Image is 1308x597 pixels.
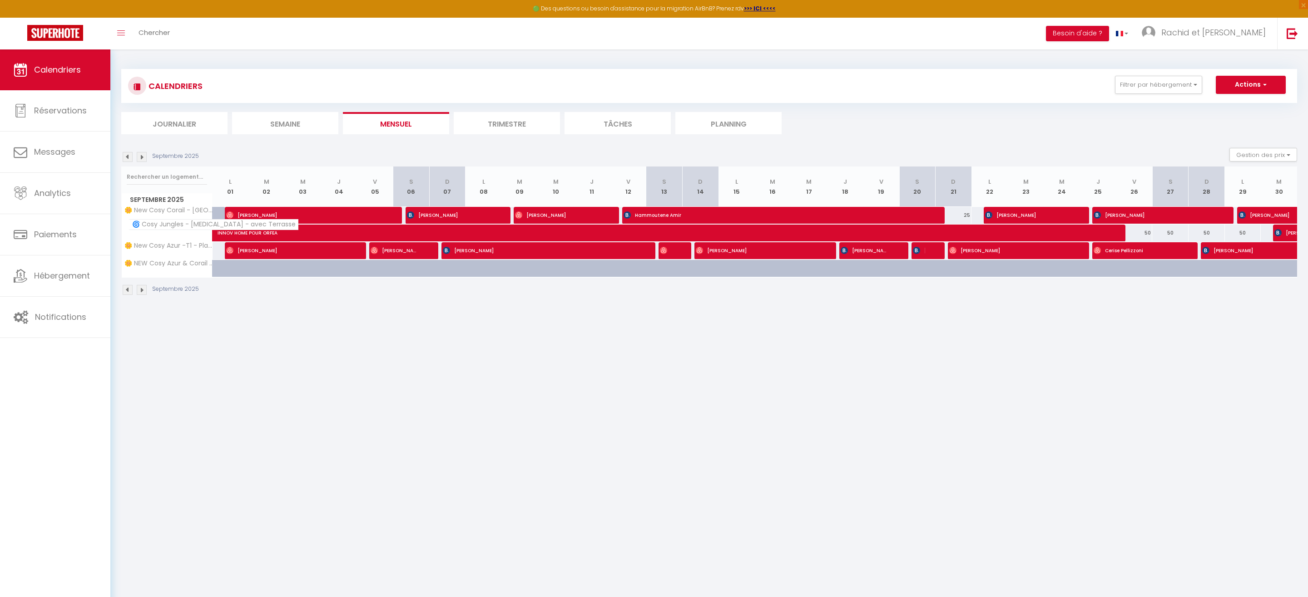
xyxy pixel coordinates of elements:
span: [PERSON_NAME] [949,242,1070,259]
span: [PERSON_NAME] [841,242,889,259]
th: 20 [899,166,936,207]
span: [PERSON_NAME] [985,206,1070,224]
th: 16 [755,166,791,207]
button: Actions [1216,76,1286,94]
span: Cerise Pellizzoni [1094,242,1179,259]
span: Réservations [34,105,87,116]
li: Planning [675,112,782,134]
th: 27 [1152,166,1189,207]
a: INNOV HOME POUR ORFEA [213,225,249,242]
th: 26 [1116,166,1153,207]
th: 03 [285,166,321,207]
abbr: D [1204,177,1209,186]
th: 12 [610,166,646,207]
abbr: L [482,177,485,186]
span: Messages [34,146,75,157]
span: [PERSON_NAME] [443,242,637,259]
a: Chercher [132,18,177,49]
th: 05 [357,166,393,207]
span: INNOV HOME POUR ORFEA [217,220,739,237]
th: 19 [863,166,899,207]
abbr: M [770,177,775,186]
abbr: M [1059,177,1065,186]
span: Notifications [35,311,86,323]
abbr: S [1169,177,1173,186]
li: Tâches [565,112,671,134]
th: 21 [936,166,972,207]
th: 23 [1008,166,1044,207]
abbr: L [1241,177,1244,186]
a: >>> ICI <<<< [744,5,776,12]
th: 06 [393,166,430,207]
span: Calendriers [34,64,81,75]
th: 10 [538,166,574,207]
span: Analytics [34,187,71,199]
th: 01 [213,166,249,207]
th: 28 [1189,166,1225,207]
span: Hébergement [34,270,90,281]
th: 25 [1080,166,1116,207]
abbr: J [337,177,341,186]
span: [PERSON_NAME] [1202,242,1286,259]
abbr: V [626,177,630,186]
th: 02 [248,166,285,207]
p: Septembre 2025 [152,285,199,294]
abbr: V [1132,177,1136,186]
p: Septembre 2025 [152,152,199,161]
span: Paiements [34,229,77,240]
th: 30 [1261,166,1297,207]
th: 24 [1044,166,1080,207]
th: 18 [827,166,863,207]
abbr: M [1276,177,1282,186]
span: [PERSON_NAME] [407,206,492,224]
abbr: V [879,177,883,186]
abbr: M [1023,177,1029,186]
span: [PERSON_NAME] [1094,206,1215,224]
th: 14 [682,166,718,207]
span: [PERSON_NAME] [371,242,419,259]
span: Rachid et [PERSON_NAME] [1161,27,1266,38]
abbr: D [445,177,450,186]
li: Journalier [121,112,228,134]
span: 🌼 New Cosy Azur -T1 - Place [GEOGRAPHIC_DATA] [123,242,214,249]
button: Filtrer par hébergement [1115,76,1202,94]
div: 25 [936,207,972,224]
abbr: S [409,177,413,186]
button: Gestion des prix [1229,148,1297,161]
span: Chercher [139,28,170,37]
abbr: M [300,177,306,186]
th: 04 [321,166,357,207]
span: [PERSON_NAME] [660,242,672,259]
th: 22 [971,166,1008,207]
li: Trimestre [454,112,560,134]
span: 🌼 NEW Cosy Azur & Corail - [MEDICAL_DATA][GEOGRAPHIC_DATA] [GEOGRAPHIC_DATA] [GEOGRAPHIC_DATA] [123,260,214,267]
div: 50 [1189,225,1225,241]
div: 50 [1116,225,1153,241]
img: logout [1287,28,1298,39]
th: 09 [501,166,538,207]
span: [PERSON_NAME] [696,242,817,259]
span: Septembre 2025 [122,193,212,206]
abbr: D [698,177,703,186]
a: ... Rachid et [PERSON_NAME] [1135,18,1277,49]
abbr: S [662,177,666,186]
th: 15 [718,166,755,207]
button: Besoin d'aide ? [1046,26,1109,41]
input: Rechercher un logement... [127,169,207,185]
span: 🌼 New Cosy Corail - [GEOGRAPHIC_DATA] [GEOGRAPHIC_DATA] [123,207,214,214]
th: 17 [791,166,827,207]
span: [PERSON_NAME] [226,206,384,224]
img: ... [1142,26,1155,39]
th: 07 [429,166,466,207]
abbr: M [806,177,812,186]
abbr: M [264,177,269,186]
span: [PERSON_NAME] [913,242,925,259]
th: 11 [574,166,610,207]
li: Mensuel [343,112,449,134]
h3: CALENDRIERS [146,76,203,96]
span: [PERSON_NAME] [1239,206,1301,224]
abbr: M [553,177,559,186]
abbr: J [1096,177,1100,186]
abbr: J [590,177,594,186]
